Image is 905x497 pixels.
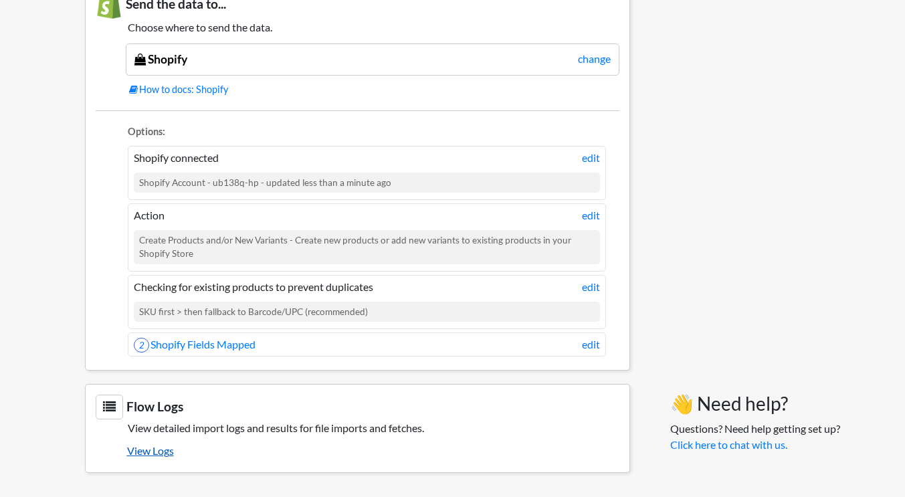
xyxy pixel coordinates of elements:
[134,302,600,322] div: SKU first > then fallback to Barcode/UPC (recommended)
[582,150,600,166] a: edit
[127,439,619,462] a: View Logs
[134,230,600,264] div: Create Products and/or New Variants - Create new products or add new variants to existing product...
[582,207,600,223] a: edit
[128,124,606,142] li: Options:
[134,52,187,66] a: Shopify
[578,51,611,67] a: change
[134,173,600,193] div: Shopify Account - ub138q-hp - updated less than a minute ago
[838,430,889,481] iframe: Drift Widget Chat Controller
[96,21,619,33] h5: Choose where to send the data.
[96,395,619,419] h3: Flow Logs
[582,336,600,353] a: edit
[128,203,606,272] li: Action
[134,338,149,353] span: 2
[96,421,619,434] h5: View detailed import logs and results for file imports and fetches.
[582,279,600,295] a: edit
[128,146,606,200] li: Shopify connected
[670,438,787,451] a: Click here to chat with us.
[129,82,619,97] a: How to docs: Shopify
[134,338,256,351] a: 2Shopify Fields Mapped
[670,421,840,453] p: Questions? Need help getting set up?
[670,393,840,415] h3: 👋 Need help?
[128,275,606,329] li: Checking for existing products to prevent duplicates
